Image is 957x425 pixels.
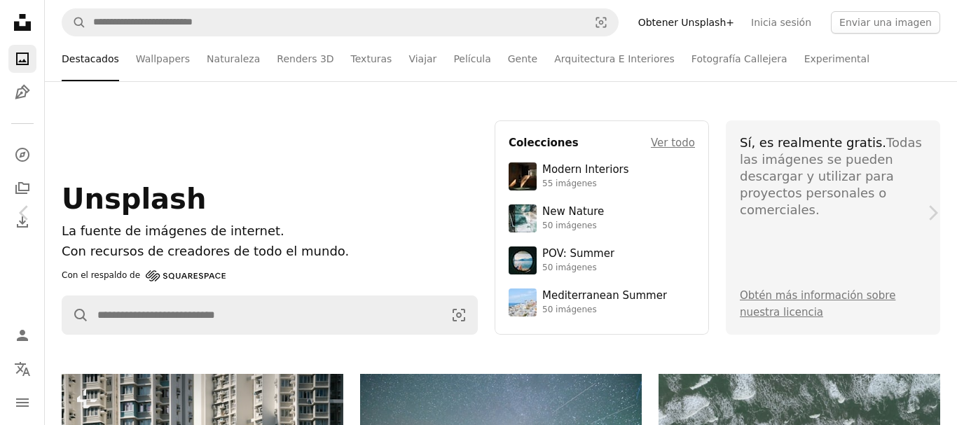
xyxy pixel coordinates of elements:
a: Mediterranean Summer50 imágenes [509,288,695,316]
a: Experimental [804,36,869,81]
a: Naturaleza [207,36,260,81]
h4: Colecciones [509,134,579,151]
a: POV: Summer50 imágenes [509,246,695,274]
span: Unsplash [62,183,206,215]
form: Encuentra imágenes en todo el sitio [62,295,478,335]
a: Con el respaldo de [62,267,226,284]
div: 50 imágenes [542,263,614,274]
div: POV: Summer [542,247,614,261]
button: Buscar en Unsplash [62,296,89,334]
div: Todas las imágenes se pueden descargar y utilizar para proyectos personales o comerciales. [740,134,926,218]
img: premium_photo-1755037089989-422ee333aef9 [509,204,537,232]
img: premium_photo-1747189286942-bc91257a2e39 [509,162,537,190]
button: Enviar una imagen [831,11,940,34]
a: Obtén más información sobre nuestra licencia [740,289,895,319]
a: New Nature50 imágenes [509,204,695,232]
a: Renders 3D [277,36,333,81]
a: Obtener Unsplash+ [630,11,743,34]
a: Inicia sesión [743,11,820,34]
a: Ver todo [651,134,695,151]
a: Iniciar sesión / Registrarse [8,321,36,349]
a: Gente [508,36,537,81]
div: 50 imágenes [542,221,604,232]
a: Viajar [408,36,436,81]
p: Con recursos de creadores de todo el mundo. [62,242,478,262]
img: premium_photo-1688410049290-d7394cc7d5df [509,288,537,316]
button: Buscar en Unsplash [62,9,86,36]
a: Explorar [8,141,36,169]
div: Modern Interiors [542,163,629,177]
a: Texturas [351,36,392,81]
a: Wallpapers [136,36,190,81]
a: Ilustraciones [8,78,36,106]
span: Sí, es realmente gratis. [740,135,886,150]
button: Búsqueda visual [441,296,477,334]
form: Encuentra imágenes en todo el sitio [62,8,619,36]
button: Menú [8,389,36,417]
a: Fotografía Callejera [691,36,787,81]
a: Modern Interiors55 imágenes [509,162,695,190]
div: 50 imágenes [542,305,667,316]
a: Película [453,36,490,81]
a: Arquitectura E Interiores [554,36,675,81]
button: Búsqueda visual [584,9,618,36]
div: New Nature [542,205,604,219]
a: Fotos [8,45,36,73]
img: premium_photo-1753820185677-ab78a372b033 [509,246,537,274]
h1: La fuente de imágenes de internet. [62,221,478,242]
div: Mediterranean Summer [542,289,667,303]
button: Idioma [8,355,36,383]
div: 55 imágenes [542,179,629,190]
a: Siguiente [908,146,957,280]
